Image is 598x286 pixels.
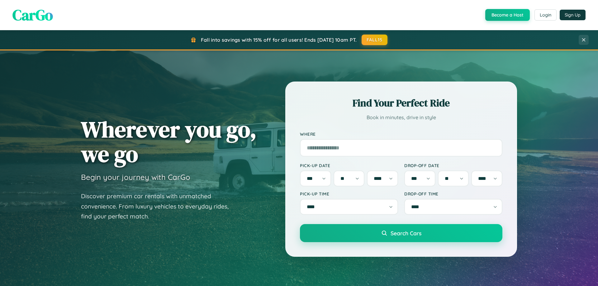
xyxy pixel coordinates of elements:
label: Drop-off Date [404,163,502,168]
h2: Find Your Perfect Ride [300,96,502,110]
label: Drop-off Time [404,191,502,196]
label: Where [300,131,502,137]
span: Search Cars [391,230,421,237]
p: Discover premium car rentals with unmatched convenience. From luxury vehicles to everyday rides, ... [81,191,237,222]
button: FALL15 [362,35,388,45]
button: Login [534,9,557,21]
button: Become a Host [485,9,530,21]
span: CarGo [12,5,53,25]
h3: Begin your journey with CarGo [81,172,190,182]
span: Fall into savings with 15% off for all users! Ends [DATE] 10am PT. [201,37,357,43]
label: Pick-up Time [300,191,398,196]
label: Pick-up Date [300,163,398,168]
h1: Wherever you go, we go [81,117,257,166]
button: Search Cars [300,224,502,242]
p: Book in minutes, drive in style [300,113,502,122]
button: Sign Up [560,10,586,20]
